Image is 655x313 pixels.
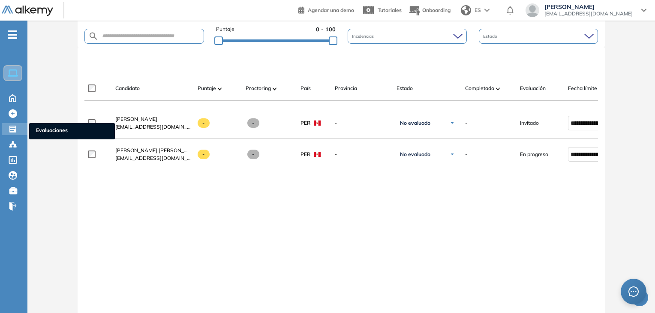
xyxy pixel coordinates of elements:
[544,10,633,17] span: [EMAIL_ADDRESS][DOMAIN_NAME]
[115,84,140,92] span: Candidato
[628,286,639,297] span: message
[479,29,598,44] div: Estado
[378,7,402,13] span: Tutoriales
[198,84,216,92] span: Puntaje
[198,118,210,128] span: -
[115,116,157,122] span: [PERSON_NAME]
[397,84,413,92] span: Estado
[300,119,310,127] span: PER
[314,120,321,126] img: PER
[246,84,271,92] span: Proctoring
[247,150,260,159] span: -
[314,152,321,157] img: PER
[483,33,499,39] span: Estado
[88,31,99,42] img: SEARCH_ALT
[335,119,390,127] span: -
[409,1,451,20] button: Onboarding
[475,6,481,14] span: ES
[115,115,191,123] a: [PERSON_NAME]
[450,152,455,157] img: Ícono de flecha
[568,84,597,92] span: Fecha límite
[461,5,471,15] img: world
[36,126,108,136] span: Evaluaciones
[218,87,222,90] img: [missing "en.ARROW_ALT" translation]
[465,150,467,158] span: -
[316,25,336,33] span: 0 - 100
[115,147,201,153] span: [PERSON_NAME] [PERSON_NAME]
[216,25,234,33] span: Puntaje
[520,119,539,127] span: Invitado
[115,123,191,131] span: [EMAIL_ADDRESS][DOMAIN_NAME]
[8,34,17,36] i: -
[198,150,210,159] span: -
[496,87,500,90] img: [missing "en.ARROW_ALT" translation]
[115,154,191,162] span: [EMAIL_ADDRESS][DOMAIN_NAME]
[247,118,260,128] span: -
[300,150,310,158] span: PER
[335,84,357,92] span: Provincia
[308,7,354,13] span: Agendar una demo
[298,4,354,15] a: Agendar una demo
[422,7,451,13] span: Onboarding
[115,147,191,154] a: [PERSON_NAME] [PERSON_NAME]
[335,150,390,158] span: -
[400,120,430,126] span: No evaluado
[300,84,311,92] span: País
[484,9,490,12] img: arrow
[400,151,430,158] span: No evaluado
[348,29,467,44] div: Incidencias
[273,87,277,90] img: [missing "en.ARROW_ALT" translation]
[465,84,494,92] span: Completado
[520,84,546,92] span: Evaluación
[520,150,548,158] span: En progreso
[544,3,633,10] span: [PERSON_NAME]
[465,119,467,127] span: -
[2,6,53,16] img: Logo
[352,33,376,39] span: Incidencias
[450,120,455,126] img: Ícono de flecha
